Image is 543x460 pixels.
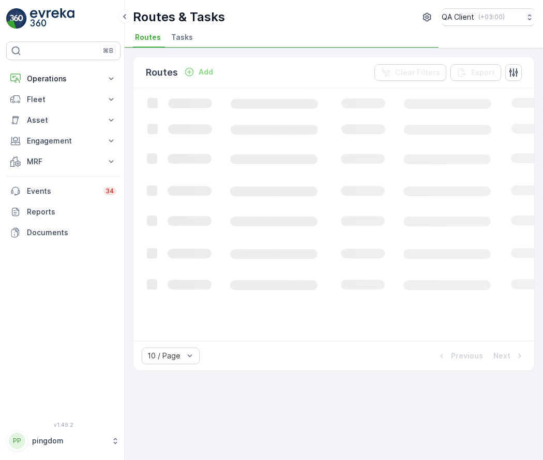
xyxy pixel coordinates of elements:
span: v 1.49.2 [6,422,120,428]
button: MRF [6,151,120,172]
p: Asset [27,115,100,125]
a: Events34 [6,181,120,202]
p: Events [27,186,97,196]
p: Previous [451,351,483,361]
button: Export [450,64,501,81]
button: Engagement [6,131,120,151]
img: logo [6,8,27,29]
img: logo_light-DOdMpM7g.png [30,8,74,29]
button: Fleet [6,89,120,110]
span: Tasks [171,32,193,42]
button: Asset [6,110,120,131]
button: Previous [435,350,484,362]
p: ⌘B [103,47,113,55]
p: Routes [146,65,178,80]
p: QA Client [442,12,474,22]
p: Operations [27,74,100,84]
a: Reports [6,202,120,222]
p: Reports [27,207,116,217]
button: Operations [6,68,120,89]
button: Next [492,350,526,362]
p: MRF [27,156,100,167]
button: PPpingdom [6,430,120,452]
p: 34 [105,187,114,195]
p: Routes & Tasks [133,9,225,25]
p: Add [199,67,213,77]
p: ( +03:00 ) [478,13,505,21]
p: Documents [27,227,116,238]
button: Clear Filters [374,64,446,81]
button: Add [180,66,217,78]
span: Routes [135,32,161,42]
p: pingdom [32,436,106,446]
p: Engagement [27,136,100,146]
p: Clear Filters [395,67,440,78]
p: Export [471,67,495,78]
button: QA Client(+03:00) [442,8,535,26]
a: Documents [6,222,120,243]
div: PP [9,433,25,449]
p: Fleet [27,94,100,105]
p: Next [493,351,510,361]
